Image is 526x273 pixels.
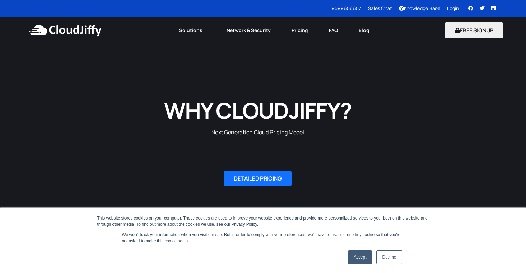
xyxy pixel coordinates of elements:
[122,232,404,244] p: We won't track your information when you visit our site. But in order to comply with your prefere...
[445,27,504,34] a: FREE SIGNUP
[447,5,459,11] a: Login
[319,23,348,38] a: FAQ
[130,96,386,125] h1: WHY CLOUDJIFFY?
[445,22,504,38] button: FREE SIGNUP
[130,128,386,137] p: Next Generation Cloud Pricing Model
[234,176,282,181] span: DETAILED PRICING
[368,5,392,11] a: Sales Chat
[348,23,380,38] a: Blog
[224,171,292,186] a: DETAILED PRICING
[281,23,319,38] a: Pricing
[169,23,216,38] a: Solutions
[97,215,429,227] div: This website stores cookies on your computer. These cookies are used to improve your website expe...
[399,5,440,11] a: Knowledge Base
[216,23,281,38] a: Network & Security
[332,5,361,11] a: 9599656657
[376,250,402,264] a: Decline
[348,250,372,264] a: Accept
